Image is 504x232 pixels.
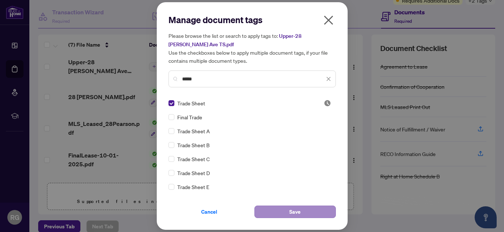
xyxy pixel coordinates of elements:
span: Trade Sheet E [177,183,209,191]
span: Cancel [201,206,217,218]
button: Cancel [168,206,250,218]
button: Save [254,206,336,218]
span: Trade Sheet C [177,155,210,163]
span: Trade Sheet D [177,169,210,177]
span: Trade Sheet [177,99,205,107]
span: close [326,76,331,81]
span: Trade Sheet B [177,141,210,149]
span: Trade Sheet A [177,127,210,135]
span: Final Trade [177,113,202,121]
span: close [323,14,334,26]
span: Pending Review [324,99,331,107]
h2: Manage document tags [168,14,336,26]
h5: Please browse the list or search to apply tags to: Use the checkboxes below to apply multiple doc... [168,32,336,65]
img: status [324,99,331,107]
span: Save [289,206,301,218]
